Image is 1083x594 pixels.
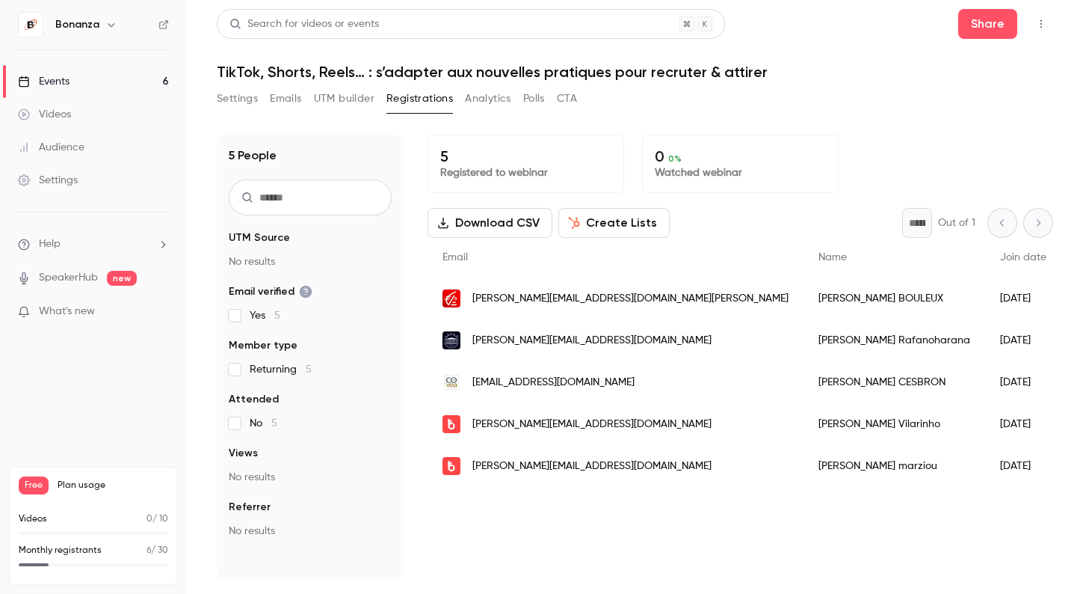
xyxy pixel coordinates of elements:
[39,270,98,286] a: SpeakerHub
[146,544,168,557] p: / 30
[938,215,975,230] p: Out of 1
[39,236,61,252] span: Help
[1000,252,1046,263] span: Join date
[229,446,258,461] span: Views
[442,331,460,349] img: ensae.fr
[229,470,392,485] p: No results
[442,290,460,307] img: cen.caisse-epargne.fr
[274,310,280,321] span: 5
[803,278,985,319] div: [PERSON_NAME] BOULEUX
[985,445,1061,487] div: [DATE]
[18,74,70,89] div: Events
[107,271,137,286] span: new
[306,364,312,375] span: 5
[229,524,392,539] p: No results
[440,147,611,165] p: 5
[314,87,374,111] button: UTM builder
[217,63,1053,81] h1: TikTok, Shorts, Reels… : s’adapter aux nouvelles pratiques pour recruter & attirer
[958,9,1017,39] button: Share
[803,319,985,361] div: [PERSON_NAME] Rafanoharana
[386,87,453,111] button: Registrations
[655,165,826,180] p: Watched webinar
[472,417,712,432] span: [PERSON_NAME][EMAIL_ADDRESS][DOMAIN_NAME]
[18,173,78,188] div: Settings
[442,252,468,263] span: Email
[250,362,312,377] span: Returning
[442,373,460,391] img: covea.fr
[985,361,1061,403] div: [DATE]
[440,165,611,180] p: Registered to webinar
[472,459,712,474] span: [PERSON_NAME][EMAIL_ADDRESS][DOMAIN_NAME]
[442,415,460,433] img: bonanza.co
[655,147,826,165] p: 0
[803,361,985,403] div: [PERSON_NAME] CESBRON
[271,418,277,429] span: 5
[146,512,168,526] p: / 10
[229,230,392,539] section: facet-groups
[229,254,392,269] p: No results
[472,291,789,307] span: [PERSON_NAME][EMAIL_ADDRESS][DOMAIN_NAME][PERSON_NAME]
[146,546,151,555] span: 6
[985,278,1061,319] div: [DATE]
[18,140,84,155] div: Audience
[472,375,635,391] span: [EMAIL_ADDRESS][DOMAIN_NAME]
[985,319,1061,361] div: [DATE]
[18,107,71,122] div: Videos
[229,338,297,353] span: Member type
[985,403,1061,445] div: [DATE]
[818,252,847,263] span: Name
[229,500,271,515] span: Referrer
[442,457,460,475] img: bonanza.co
[217,87,258,111] button: Settings
[523,87,545,111] button: Polls
[39,304,95,319] span: What's new
[557,87,577,111] button: CTA
[19,477,49,495] span: Free
[270,87,301,111] button: Emails
[803,403,985,445] div: [PERSON_NAME] Vilarinho
[229,16,379,32] div: Search for videos or events
[668,153,682,164] span: 0 %
[465,87,511,111] button: Analytics
[229,147,277,165] h1: 5 People
[19,544,102,557] p: Monthly registrants
[146,515,152,524] span: 0
[558,208,670,238] button: Create Lists
[250,416,277,431] span: No
[19,512,47,526] p: Videos
[229,284,312,299] span: Email verified
[250,308,280,323] span: Yes
[19,13,43,37] img: Bonanza
[472,333,712,349] span: [PERSON_NAME][EMAIL_ADDRESS][DOMAIN_NAME]
[18,236,169,252] li: help-dropdown-opener
[428,208,552,238] button: Download CSV
[803,445,985,487] div: [PERSON_NAME] marziou
[229,230,290,245] span: UTM Source
[229,392,279,407] span: Attended
[58,480,168,492] span: Plan usage
[151,305,169,319] iframe: Noticeable Trigger
[55,17,99,32] h6: Bonanza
